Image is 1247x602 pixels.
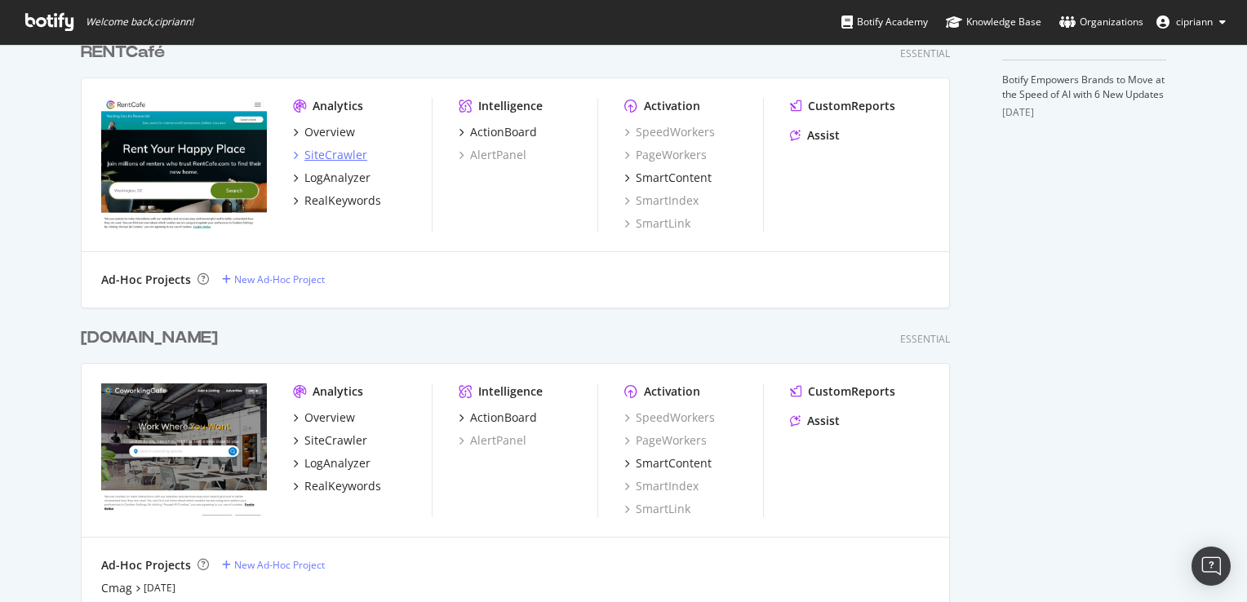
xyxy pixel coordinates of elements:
[293,478,381,494] a: RealKeywords
[624,147,707,163] a: PageWorkers
[478,98,543,114] div: Intelligence
[470,124,537,140] div: ActionBoard
[644,98,700,114] div: Activation
[234,272,325,286] div: New Ad-Hoc Project
[808,98,895,114] div: CustomReports
[624,432,707,449] a: PageWorkers
[86,15,193,29] span: Welcome back, cipriann !
[222,558,325,572] a: New Ad-Hoc Project
[1002,73,1165,101] a: Botify Empowers Brands to Move at the Speed of AI with 6 New Updates
[807,413,840,429] div: Assist
[293,432,367,449] a: SiteCrawler
[790,413,840,429] a: Assist
[624,215,690,232] a: SmartLink
[1176,15,1213,29] span: cipriann
[101,580,132,596] a: Cmag
[459,432,526,449] a: AlertPanel
[293,124,355,140] a: Overview
[636,455,712,471] div: SmartContent
[624,170,712,186] a: SmartContent
[624,124,715,140] a: SpeedWorkers
[101,272,191,288] div: Ad-Hoc Projects
[624,501,690,517] a: SmartLink
[304,432,367,449] div: SiteCrawler
[478,383,543,400] div: Intelligence
[900,332,950,346] div: Essential
[946,14,1041,30] div: Knowledge Base
[644,383,700,400] div: Activation
[790,127,840,144] a: Assist
[624,455,712,471] a: SmartContent
[293,170,371,186] a: LogAnalyzer
[459,147,526,163] a: AlertPanel
[1192,547,1231,586] div: Open Intercom Messenger
[101,383,267,516] img: coworkingcafe.com
[459,124,537,140] a: ActionBoard
[293,147,367,163] a: SiteCrawler
[293,409,355,426] a: Overview
[1059,14,1143,30] div: Organizations
[101,557,191,573] div: Ad-Hoc Projects
[636,170,712,186] div: SmartContent
[470,409,537,426] div: ActionBoard
[234,558,325,572] div: New Ad-Hoc Project
[807,127,840,144] div: Assist
[459,409,537,426] a: ActionBoard
[1143,9,1239,35] button: cipriann
[304,478,381,494] div: RealKeywords
[222,272,325,286] a: New Ad-Hoc Project
[144,581,175,595] a: [DATE]
[304,409,355,426] div: Overview
[790,98,895,114] a: CustomReports
[304,193,381,209] div: RealKeywords
[293,455,371,471] a: LogAnalyzer
[304,124,355,140] div: Overview
[313,98,363,114] div: Analytics
[304,170,371,186] div: LogAnalyzer
[900,46,950,60] div: Essential
[808,383,895,400] div: CustomReports
[81,41,171,64] a: RENTCafé
[304,147,367,163] div: SiteCrawler
[1002,105,1166,120] div: [DATE]
[624,193,699,209] a: SmartIndex
[81,326,218,350] div: [DOMAIN_NAME]
[790,383,895,400] a: CustomReports
[624,409,715,426] a: SpeedWorkers
[101,98,267,230] img: rentcafé.com
[624,478,699,494] a: SmartIndex
[81,326,224,350] a: [DOMAIN_NAME]
[304,455,371,471] div: LogAnalyzer
[841,14,928,30] div: Botify Academy
[293,193,381,209] a: RealKeywords
[81,41,165,64] div: RENTCafé
[313,383,363,400] div: Analytics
